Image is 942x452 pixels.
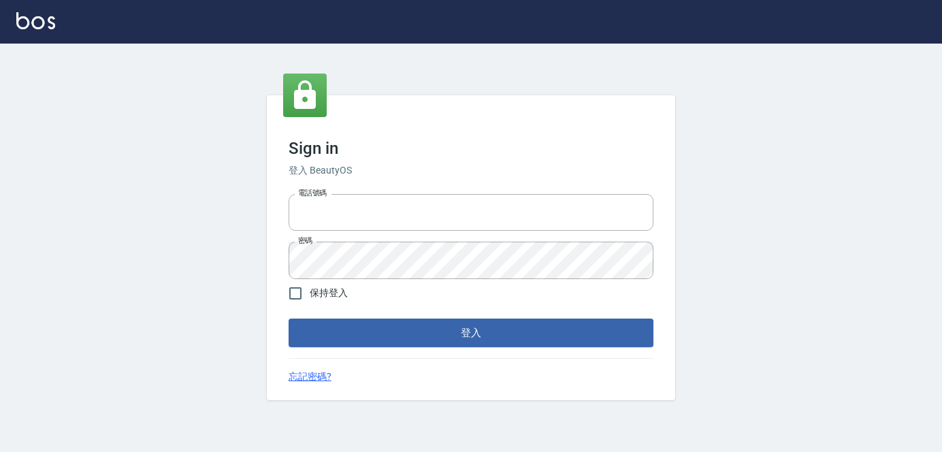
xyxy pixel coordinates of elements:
span: 保持登入 [310,286,348,300]
label: 電話號碼 [298,188,327,198]
h3: Sign in [289,139,653,158]
h6: 登入 BeautyOS [289,163,653,178]
img: Logo [16,12,55,29]
a: 忘記密碼? [289,370,331,384]
label: 密碼 [298,236,312,246]
button: 登入 [289,319,653,347]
